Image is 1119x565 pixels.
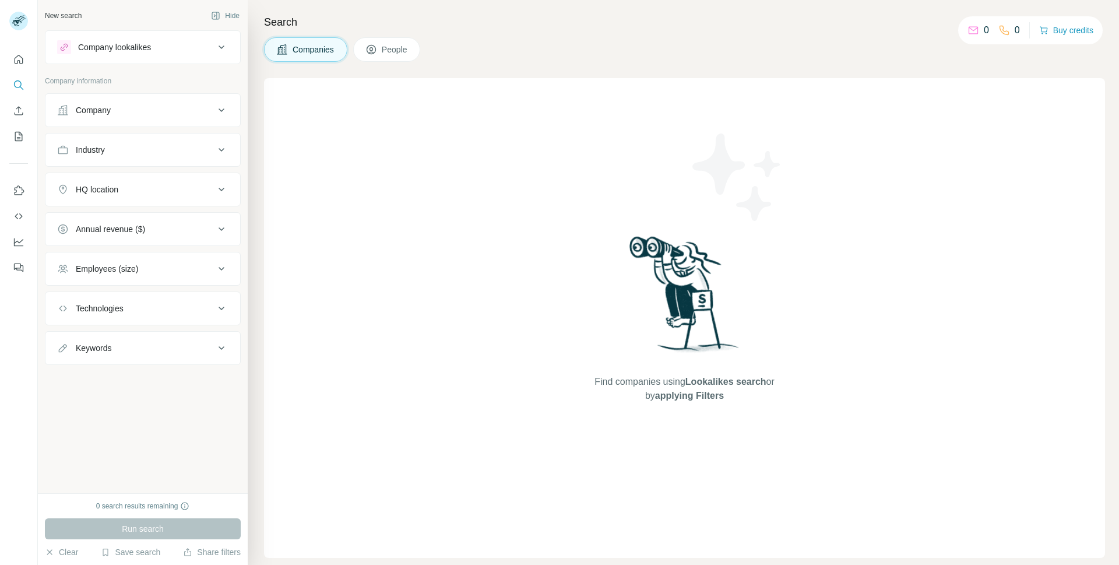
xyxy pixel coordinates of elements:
button: Industry [45,136,240,164]
button: HQ location [45,176,240,203]
div: HQ location [76,184,118,195]
div: Company lookalikes [78,41,151,53]
button: Feedback [9,257,28,278]
button: My lists [9,126,28,147]
div: Company [76,104,111,116]
button: Clear [45,546,78,558]
button: Quick start [9,49,28,70]
p: Company information [45,76,241,86]
h4: Search [264,14,1105,30]
button: Company lookalikes [45,33,240,61]
button: Employees (size) [45,255,240,283]
div: Annual revenue ($) [76,223,145,235]
span: Find companies using or by [591,375,777,403]
div: Industry [76,144,105,156]
button: Use Surfe on LinkedIn [9,180,28,201]
div: Employees (size) [76,263,138,275]
span: applying Filters [655,391,724,401]
span: Lookalikes search [685,377,766,387]
div: Keywords [76,342,111,354]
p: 0 [984,23,989,37]
span: People [382,44,409,55]
img: Surfe Illustration - Stars [685,125,790,230]
button: Share filters [183,546,241,558]
button: Annual revenue ($) [45,215,240,243]
button: Dashboard [9,231,28,252]
img: Surfe Illustration - Woman searching with binoculars [624,233,745,363]
div: New search [45,10,82,21]
button: Save search [101,546,160,558]
button: Use Surfe API [9,206,28,227]
button: Keywords [45,334,240,362]
span: Companies [293,44,335,55]
button: Hide [203,7,248,24]
button: Technologies [45,294,240,322]
div: Technologies [76,303,124,314]
button: Search [9,75,28,96]
button: Buy credits [1039,22,1093,38]
button: Company [45,96,240,124]
button: Enrich CSV [9,100,28,121]
div: 0 search results remaining [96,501,190,511]
p: 0 [1015,23,1020,37]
